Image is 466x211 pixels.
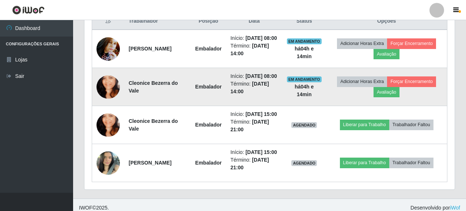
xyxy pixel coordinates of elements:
th: Status [282,13,326,30]
li: Término: [230,118,278,133]
span: AGENDADO [291,160,317,166]
li: Término: [230,156,278,172]
strong: [PERSON_NAME] [129,46,171,52]
strong: Embalador [195,160,221,166]
span: EM ANDAMENTO [287,76,322,82]
th: Data [226,13,282,30]
button: Forçar Encerramento [387,76,436,87]
img: 1620185251285.jpeg [96,66,120,108]
button: Adicionar Horas Extra [337,38,387,49]
li: Início: [230,34,278,42]
li: Início: [230,72,278,80]
img: 1632155042572.jpeg [96,33,120,64]
th: Trabalhador [124,13,191,30]
button: Avaliação [374,49,399,59]
strong: Cleonice Bezerra do Vale [129,118,178,132]
button: Trabalhador Faltou [389,158,433,168]
button: Liberar para Trabalho [340,158,389,168]
time: [DATE] 08:00 [246,73,277,79]
th: Opções [326,13,447,30]
button: Avaliação [374,87,399,97]
strong: há 04 h e 14 min [295,46,314,59]
strong: Cleonice Bezerra do Vale [129,80,178,94]
strong: Embalador [195,122,221,128]
li: Término: [230,80,278,95]
th: Posição [191,13,226,30]
img: CoreUI Logo [12,5,45,15]
li: Início: [230,110,278,118]
strong: [PERSON_NAME] [129,160,171,166]
strong: Embalador [195,84,221,90]
img: 1754999009306.jpeg [96,147,120,178]
span: AGENDADO [291,122,317,128]
button: Liberar para Trabalho [340,120,389,130]
li: Término: [230,42,278,57]
button: Adicionar Horas Extra [337,76,387,87]
time: [DATE] 15:00 [246,149,277,155]
img: 1620185251285.jpeg [96,104,120,146]
li: Início: [230,148,278,156]
button: Trabalhador Faltou [389,120,433,130]
strong: há 04 h e 14 min [295,84,314,97]
a: iWof [450,205,460,211]
time: [DATE] 15:00 [246,111,277,117]
span: IWOF [79,205,92,211]
time: [DATE] 08:00 [246,35,277,41]
strong: Embalador [195,46,221,52]
span: EM ANDAMENTO [287,38,322,44]
button: Forçar Encerramento [387,38,436,49]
